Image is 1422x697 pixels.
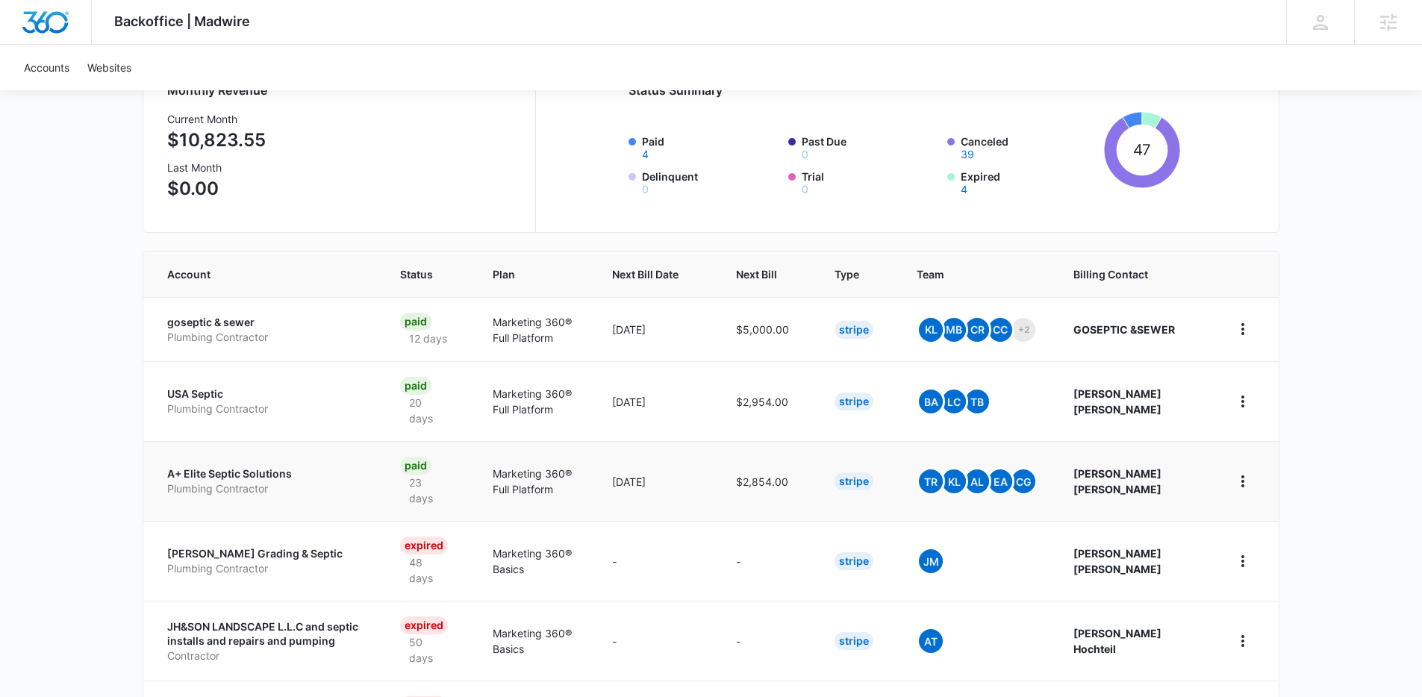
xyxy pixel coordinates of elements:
p: 12 days [400,331,456,346]
td: - [718,521,817,601]
button: home [1231,549,1255,573]
button: home [1231,469,1255,493]
h3: Last Month [167,160,266,175]
td: [DATE] [594,361,718,441]
div: Stripe [835,632,873,650]
h2: Monthly Revenue [167,81,517,99]
td: [DATE] [594,297,718,361]
span: Plan [493,266,576,282]
div: Stripe [835,472,873,490]
span: KL [942,469,966,493]
a: USA SepticPlumbing Contractor [167,387,364,416]
span: AL [965,469,989,493]
button: Canceled [961,149,974,160]
div: Paid [400,457,431,475]
p: Marketing 360® Basics [493,546,576,577]
span: Type [835,266,859,282]
p: [PERSON_NAME] Grading & Septic [167,546,364,561]
a: goseptic & sewerPlumbing Contractor [167,315,364,344]
button: Expired [961,184,967,195]
a: A+ Elite Septic SolutionsPlumbing Contractor [167,466,364,496]
strong: [PERSON_NAME] [PERSON_NAME] [1073,387,1161,416]
td: - [718,601,817,681]
h3: Current Month [167,111,266,127]
span: Account [167,266,343,282]
p: Marketing 360® Full Platform [493,314,576,346]
td: $5,000.00 [718,297,817,361]
label: Paid [642,134,779,160]
button: home [1231,390,1255,413]
td: [DATE] [594,441,718,521]
span: Next Bill [736,266,777,282]
p: $0.00 [167,175,266,202]
p: 48 days [400,554,456,586]
p: goseptic & sewer [167,315,364,330]
p: JH&SON LANDSCAPE L.L.C and septic installs and repairs and pumping [167,619,364,648]
span: +2 [1011,318,1035,342]
h2: Status Summary [629,81,1180,99]
span: EA [988,469,1012,493]
span: Backoffice | Madwire [114,13,250,29]
span: Team [917,266,1016,282]
p: 50 days [400,634,456,666]
div: Expired [400,537,448,554]
div: Paid [400,377,431,395]
label: Trial [802,169,939,195]
p: 23 days [400,475,456,506]
p: Plumbing Contractor [167,330,364,345]
p: Contractor [167,648,364,663]
span: CC [988,318,1012,342]
span: MB [942,318,966,342]
a: JH&SON LANDSCAPE L.L.C and septic installs and repairs and pumpingContractor [167,619,364,663]
td: $2,854.00 [718,441,817,521]
a: Accounts [15,45,78,90]
p: 20 days [400,395,456,426]
strong: [PERSON_NAME] [PERSON_NAME] [1073,547,1161,575]
button: home [1231,629,1255,653]
span: At [919,629,943,653]
span: TB [965,390,989,413]
span: BA [919,390,943,413]
button: Paid [642,149,649,160]
a: Websites [78,45,140,90]
div: Stripe [835,393,873,410]
label: Expired [961,169,1098,195]
span: CR [965,318,989,342]
p: Marketing 360® Full Platform [493,466,576,497]
label: Delinquent [642,169,779,195]
strong: [PERSON_NAME] [PERSON_NAME] [1073,467,1161,496]
div: Stripe [835,552,873,570]
td: - [594,601,718,681]
p: Plumbing Contractor [167,481,364,496]
strong: GOSEPTIC &SEWER [1073,323,1175,336]
label: Past Due [802,134,939,160]
p: $10,823.55 [167,127,266,154]
td: $2,954.00 [718,361,817,441]
tspan: 47 [1132,140,1151,159]
span: Next Bill Date [612,266,679,282]
span: KL [919,318,943,342]
span: LC [942,390,966,413]
p: Marketing 360® Basics [493,625,576,657]
span: Status [400,266,434,282]
button: home [1231,317,1255,341]
span: CG [1011,469,1035,493]
div: Stripe [835,321,873,339]
span: TR [919,469,943,493]
p: Plumbing Contractor [167,561,364,576]
div: Expired [400,616,448,634]
span: Billing Contact [1073,266,1195,282]
label: Canceled [961,134,1098,160]
a: [PERSON_NAME] Grading & SepticPlumbing Contractor [167,546,364,575]
span: JM [919,549,943,573]
p: Plumbing Contractor [167,401,364,416]
div: Paid [400,313,431,331]
p: Marketing 360® Full Platform [493,386,576,417]
strong: [PERSON_NAME] Hochteil [1073,627,1161,655]
p: A+ Elite Septic Solutions [167,466,364,481]
p: USA Septic [167,387,364,401]
td: - [594,521,718,601]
